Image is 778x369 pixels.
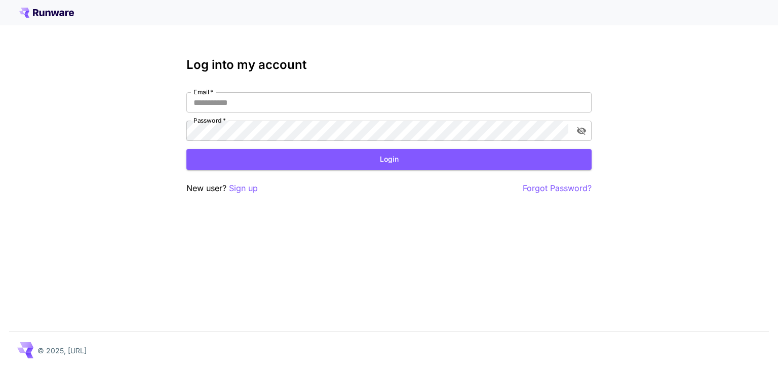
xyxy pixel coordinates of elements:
[37,345,87,356] p: © 2025, [URL]
[523,182,592,195] button: Forgot Password?
[229,182,258,195] button: Sign up
[572,122,591,140] button: toggle password visibility
[186,58,592,72] h3: Log into my account
[193,88,213,96] label: Email
[186,149,592,170] button: Login
[193,116,226,125] label: Password
[186,182,258,195] p: New user?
